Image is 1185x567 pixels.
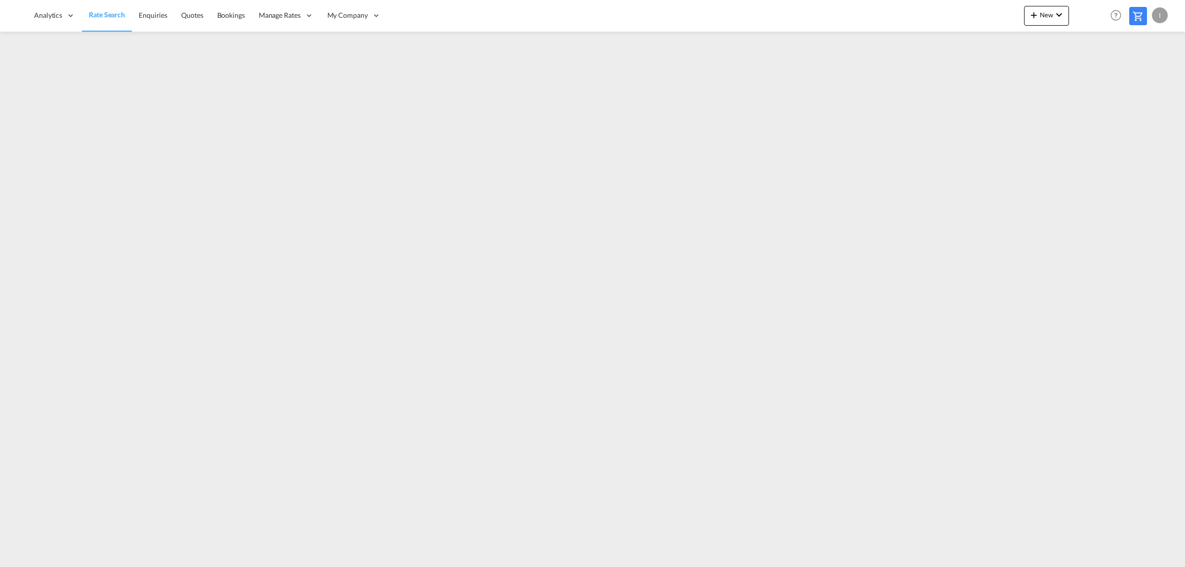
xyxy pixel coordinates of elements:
span: Help [1107,7,1124,24]
md-icon: icon-plus 400-fg [1028,9,1040,21]
span: Bookings [217,11,245,19]
span: Enquiries [139,11,167,19]
span: Rate Search [89,10,125,19]
div: I [1152,7,1168,23]
span: My Company [327,10,368,20]
md-icon: icon-chevron-down [1053,9,1065,21]
span: New [1028,11,1065,19]
span: Quotes [181,11,203,19]
span: Analytics [34,10,62,20]
button: icon-plus 400-fgNewicon-chevron-down [1024,6,1069,26]
span: Manage Rates [259,10,301,20]
div: Help [1107,7,1129,25]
